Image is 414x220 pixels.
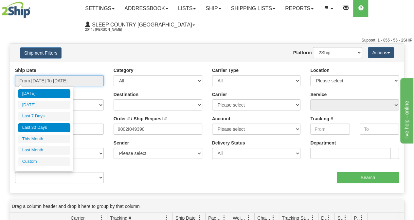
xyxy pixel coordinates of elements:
li: This Month [18,135,70,144]
iframe: chat widget [399,76,413,143]
button: Shipment Filters [20,47,62,59]
input: Search [337,172,399,183]
label: Tracking # [310,115,333,122]
div: live help - online [5,4,61,12]
label: Ship Date [15,67,36,74]
button: Actions [368,47,394,58]
a: Ship [201,0,226,17]
img: logo2044.jpg [2,2,30,18]
label: Category [114,67,134,74]
li: Last 30 Days [18,123,70,132]
label: Sender [114,140,129,146]
input: To [360,124,399,135]
div: grid grouping header [10,200,404,213]
label: Account [212,115,230,122]
span: Sleep Country [GEOGRAPHIC_DATA] [90,22,192,27]
input: From [310,124,350,135]
a: Shipping lists [226,0,280,17]
label: Destination [114,91,138,98]
li: [DATE] [18,89,70,98]
a: Lists [173,0,201,17]
label: Carrier Type [212,67,239,74]
li: [DATE] [18,101,70,110]
span: 2044 / [PERSON_NAME] [85,26,134,33]
label: Location [310,67,329,74]
a: Reports [280,0,318,17]
a: Addressbook [119,0,173,17]
label: Carrier [212,91,227,98]
div: Support: 1 - 855 - 55 - 2SHIP [2,38,412,43]
label: Delivery Status [212,140,245,146]
li: Last 7 Days [18,112,70,121]
li: Custom [18,157,70,166]
a: Sleep Country [GEOGRAPHIC_DATA] 2044 / [PERSON_NAME] [80,17,200,33]
label: Department [310,140,336,146]
label: Service [310,91,327,98]
a: Settings [80,0,119,17]
li: Last Month [18,146,70,155]
label: Order # / Ship Request # [114,115,167,122]
label: Platform [293,49,312,56]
